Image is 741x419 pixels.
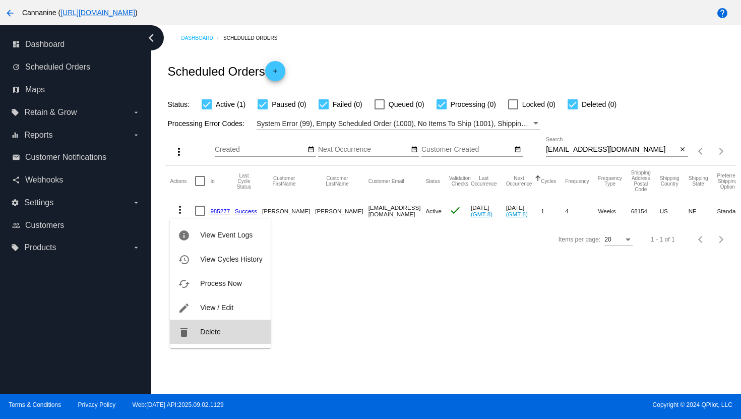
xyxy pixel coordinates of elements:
[200,231,253,239] span: View Event Logs
[178,278,190,290] mat-icon: cached
[178,302,190,314] mat-icon: edit
[178,254,190,266] mat-icon: history
[200,328,220,336] span: Delete
[200,304,233,312] span: View / Edit
[200,279,241,287] span: Process Now
[200,255,262,263] span: View Cycles History
[178,326,190,338] mat-icon: delete
[178,229,190,242] mat-icon: info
